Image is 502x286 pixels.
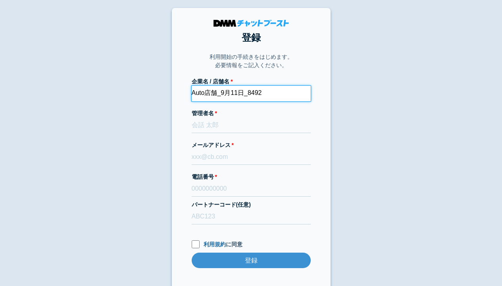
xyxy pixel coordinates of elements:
[192,77,311,86] label: 企業名 / 店舗名
[192,173,311,181] label: 電話番号
[192,31,311,45] h1: 登録
[192,118,311,133] input: 会話 太郎
[192,240,311,249] label: に同意
[192,209,311,224] input: ABC123
[192,109,311,118] label: 管理者名
[192,141,311,149] label: メールアドレス
[192,253,311,268] input: 登録
[192,149,311,165] input: xxx@cb.com
[192,181,311,197] input: 0000000000
[192,240,200,248] input: 利用規約に同意
[204,241,226,247] a: 利用規約
[192,86,311,101] input: 株式会社チャットブースト
[213,20,289,27] img: DMMチャットブースト
[192,201,311,209] label: パートナーコード(任意)
[210,53,293,70] p: 利用開始の手続きをはじめます。 必要情報をご記入ください。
